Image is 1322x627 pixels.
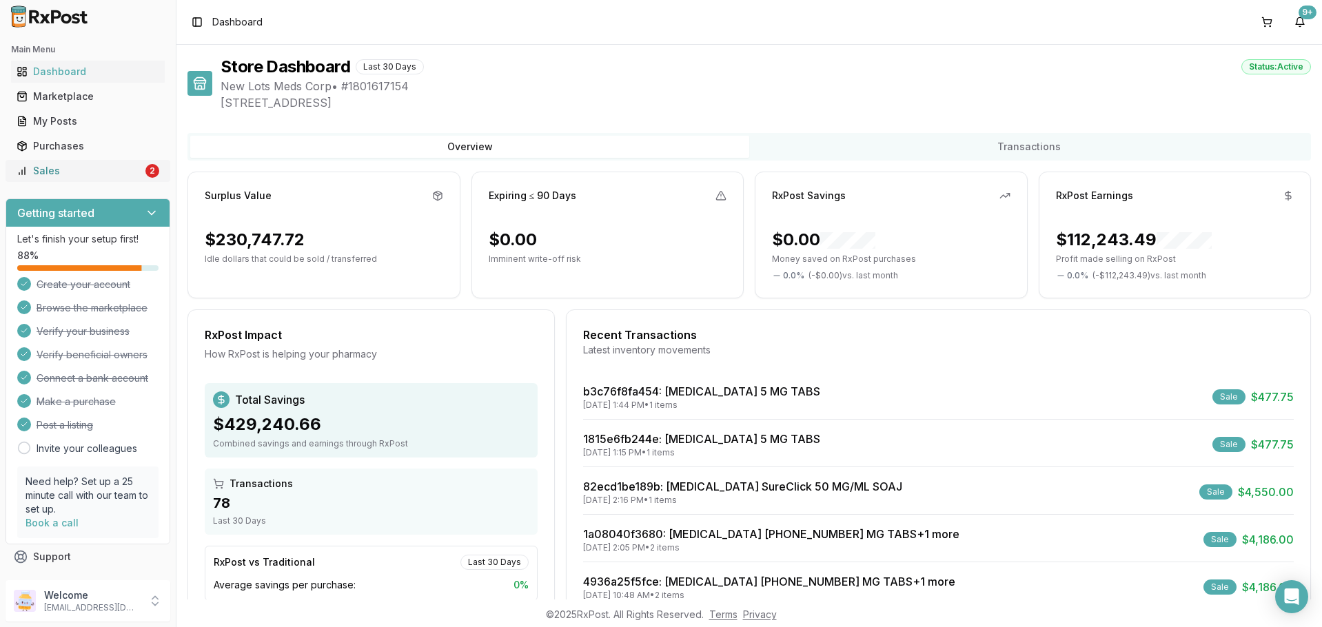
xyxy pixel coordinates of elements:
[583,590,955,601] div: [DATE] 10:48 AM • 2 items
[235,391,305,408] span: Total Savings
[783,270,804,281] span: 0.0 %
[17,65,159,79] div: Dashboard
[37,371,148,385] span: Connect a bank account
[1242,531,1294,548] span: $4,186.00
[14,590,36,612] img: User avatar
[17,164,143,178] div: Sales
[213,438,529,449] div: Combined savings and earnings through RxPost
[583,343,1294,357] div: Latest inventory movements
[37,418,93,432] span: Post a listing
[212,15,263,29] span: Dashboard
[221,94,1311,111] span: [STREET_ADDRESS]
[1251,436,1294,453] span: $477.75
[583,542,959,553] div: [DATE] 2:05 PM • 2 items
[1203,579,1237,595] div: Sale
[214,555,315,569] div: RxPost vs Traditional
[583,384,820,398] a: b3c76f8fa454: [MEDICAL_DATA] 5 MG TABS
[1056,254,1294,265] p: Profit made selling on RxPost
[6,6,94,28] img: RxPost Logo
[11,109,165,134] a: My Posts
[145,164,159,178] div: 2
[221,56,350,78] h1: Store Dashboard
[1238,484,1294,500] span: $4,550.00
[11,44,165,55] h2: Main Menu
[212,15,263,29] nav: breadcrumb
[583,575,955,588] a: 4936a25f5fce: [MEDICAL_DATA] [PHONE_NUMBER] MG TABS+1 more
[6,160,170,182] button: Sales2
[205,189,272,203] div: Surplus Value
[213,493,529,513] div: 78
[230,477,293,491] span: Transactions
[11,134,165,158] a: Purchases
[1289,11,1311,33] button: 9+
[1067,270,1088,281] span: 0.0 %
[460,555,529,570] div: Last 30 Days
[809,270,898,281] span: ( - $0.00 ) vs. last month
[17,90,159,103] div: Marketplace
[213,413,529,435] div: $429,240.66
[221,78,1311,94] span: New Lots Meds Corp • # 1801617154
[749,136,1308,158] button: Transactions
[37,395,116,409] span: Make a purchase
[44,588,140,602] p: Welcome
[205,229,305,251] div: $230,747.72
[6,61,170,83] button: Dashboard
[190,136,749,158] button: Overview
[489,229,537,251] div: $0.00
[17,114,159,128] div: My Posts
[743,608,777,620] a: Privacy
[1056,189,1133,203] div: RxPost Earnings
[26,517,79,528] a: Book a call
[37,301,148,315] span: Browse the marketplace
[6,110,170,132] button: My Posts
[205,254,443,265] p: Idle dollars that could be sold / transferred
[1212,389,1245,404] div: Sale
[205,347,538,361] div: How RxPost is helping your pharmacy
[17,139,159,153] div: Purchases
[1212,437,1245,452] div: Sale
[709,608,738,620] a: Terms
[6,135,170,157] button: Purchases
[1092,270,1206,281] span: ( - $112,243.49 ) vs. last month
[489,254,727,265] p: Imminent write-off risk
[17,205,94,221] h3: Getting started
[1251,389,1294,405] span: $477.75
[1056,229,1212,251] div: $112,243.49
[583,480,902,493] a: 82ecd1be189b: [MEDICAL_DATA] SureClick 50 MG/ML SOAJ
[6,544,170,569] button: Support
[1299,6,1316,19] div: 9+
[1242,579,1294,595] span: $4,186.00
[37,348,148,362] span: Verify beneficial owners
[26,475,150,516] p: Need help? Set up a 25 minute call with our team to set up.
[1275,580,1308,613] div: Open Intercom Messenger
[205,327,538,343] div: RxPost Impact
[583,527,959,541] a: 1a08040f3680: [MEDICAL_DATA] [PHONE_NUMBER] MG TABS+1 more
[44,602,140,613] p: [EMAIL_ADDRESS][DOMAIN_NAME]
[6,85,170,107] button: Marketplace
[583,495,902,506] div: [DATE] 2:16 PM • 1 items
[37,325,130,338] span: Verify your business
[17,249,39,263] span: 88 %
[583,432,820,446] a: 1815e6fb244e: [MEDICAL_DATA] 5 MG TABS
[583,400,820,411] div: [DATE] 1:44 PM • 1 items
[11,158,165,183] a: Sales2
[1199,484,1232,500] div: Sale
[772,189,846,203] div: RxPost Savings
[772,254,1010,265] p: Money saved on RxPost purchases
[772,229,875,251] div: $0.00
[17,232,159,246] p: Let's finish your setup first!
[6,569,170,594] button: Feedback
[37,442,137,455] a: Invite your colleagues
[37,278,130,291] span: Create your account
[489,189,577,203] div: Expiring ≤ 90 Days
[1241,59,1311,74] div: Status: Active
[214,578,356,592] span: Average savings per purchase:
[583,447,820,458] div: [DATE] 1:15 PM • 1 items
[11,59,165,84] a: Dashboard
[583,327,1294,343] div: Recent Transactions
[11,84,165,109] a: Marketplace
[513,578,529,592] span: 0 %
[213,515,529,526] div: Last 30 Days
[1203,532,1237,547] div: Sale
[356,59,424,74] div: Last 30 Days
